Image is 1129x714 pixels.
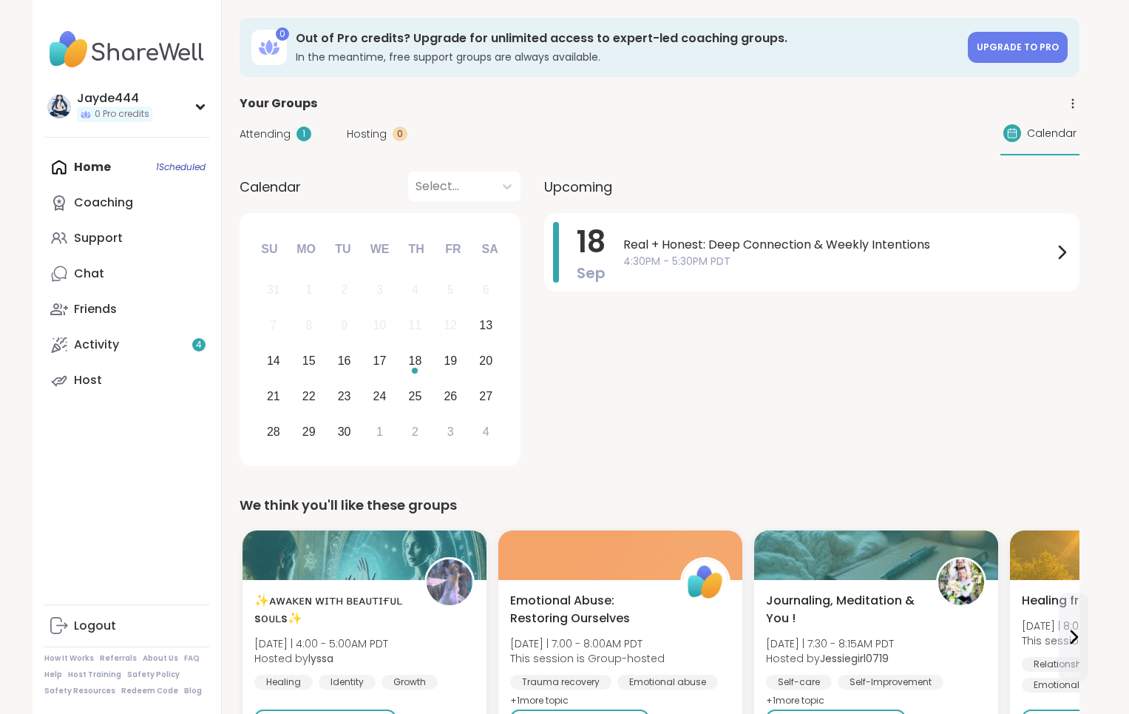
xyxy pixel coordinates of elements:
[254,592,408,627] span: ✨ᴀᴡᴀᴋᴇɴ ᴡɪᴛʜ ʙᴇᴀᴜᴛɪғᴜʟ sᴏᴜʟs✨
[44,327,209,363] a: Activity4
[470,310,502,342] div: Choose Saturday, September 13th, 2025
[447,422,454,442] div: 3
[623,236,1053,254] span: Real + Honest: Deep Connection & Weekly Intentions
[427,559,472,605] img: lyssa
[399,380,431,412] div: Choose Thursday, September 25th, 2025
[341,315,347,335] div: 9
[328,310,360,342] div: Not available Tuesday, September 9th, 2025
[293,416,325,448] div: Choose Monday, September 29th, 2025
[74,301,117,317] div: Friends
[938,559,984,605] img: Jessiegirl0719
[184,653,200,664] a: FAQ
[838,675,943,690] div: Self-Improvement
[373,351,387,371] div: 17
[44,653,94,664] a: How It Works
[412,280,418,300] div: 4
[577,221,606,263] span: 18
[409,351,422,371] div: 18
[363,233,396,266] div: We
[510,675,611,690] div: Trauma recovery
[319,675,376,690] div: Identity
[435,310,467,342] div: Not available Friday, September 12th, 2025
[510,651,665,666] span: This session is Group-hosted
[47,95,71,118] img: Jayde444
[444,315,457,335] div: 12
[276,27,289,41] div: 0
[240,127,291,142] span: Attending
[240,177,301,197] span: Calendar
[376,280,383,300] div: 3
[338,351,351,371] div: 16
[382,675,438,690] div: Growth
[100,653,137,664] a: Referrals
[364,416,396,448] div: Choose Wednesday, October 1st, 2025
[196,339,202,351] span: 4
[308,651,333,666] b: lyssa
[74,195,133,211] div: Coaching
[74,337,119,353] div: Activity
[968,32,1068,63] a: Upgrade to Pro
[127,670,180,680] a: Safety Policy
[409,386,422,406] div: 25
[479,351,492,371] div: 20
[258,275,290,306] div: Not available Sunday, August 31st, 2025
[74,372,102,388] div: Host
[44,185,209,220] a: Coaching
[341,280,347,300] div: 2
[328,275,360,306] div: Not available Tuesday, September 2nd, 2025
[373,315,387,335] div: 10
[364,310,396,342] div: Not available Wednesday, September 10th, 2025
[483,422,489,442] div: 4
[258,380,290,412] div: Choose Sunday, September 21st, 2025
[267,351,280,371] div: 14
[327,233,359,266] div: Tu
[184,686,202,696] a: Blog
[44,363,209,398] a: Host
[470,380,502,412] div: Choose Saturday, September 27th, 2025
[399,416,431,448] div: Choose Thursday, October 2nd, 2025
[240,495,1079,516] div: We think you'll like these groups
[267,422,280,442] div: 28
[74,266,104,282] div: Chat
[1022,678,1122,693] div: Emotional abuse
[267,386,280,406] div: 21
[766,651,894,666] span: Hosted by
[302,386,316,406] div: 22
[364,346,396,377] div: Choose Wednesday, September 17th, 2025
[977,41,1059,53] span: Upgrade to Pro
[400,233,433,266] div: Th
[364,275,396,306] div: Not available Wednesday, September 3rd, 2025
[820,651,889,666] b: Jessiegirl0719
[435,380,467,412] div: Choose Friday, September 26th, 2025
[44,256,209,292] a: Chat
[544,177,612,197] span: Upcoming
[296,50,959,64] h3: In the meantime, free support groups are always available.
[483,280,489,300] div: 6
[373,386,387,406] div: 24
[68,670,121,680] a: Host Training
[328,380,360,412] div: Choose Tuesday, September 23rd, 2025
[328,416,360,448] div: Choose Tuesday, September 30th, 2025
[254,636,388,651] span: [DATE] | 4:00 - 5:00AM PDT
[296,30,959,47] h3: Out of Pro credits? Upgrade for unlimited access to expert-led coaching groups.
[254,675,313,690] div: Healing
[399,310,431,342] div: Not available Thursday, September 11th, 2025
[577,263,606,283] span: Sep
[766,636,894,651] span: [DATE] | 7:30 - 8:15AM PDT
[302,422,316,442] div: 29
[479,386,492,406] div: 27
[254,651,388,666] span: Hosted by
[376,422,383,442] div: 1
[258,416,290,448] div: Choose Sunday, September 28th, 2025
[473,233,506,266] div: Sa
[447,280,454,300] div: 5
[253,233,285,266] div: Su
[470,416,502,448] div: Choose Saturday, October 4th, 2025
[510,636,665,651] span: [DATE] | 7:00 - 8:00AM PDT
[409,315,422,335] div: 11
[44,670,62,680] a: Help
[270,315,277,335] div: 7
[444,351,457,371] div: 19
[44,292,209,327] a: Friends
[258,310,290,342] div: Not available Sunday, September 7th, 2025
